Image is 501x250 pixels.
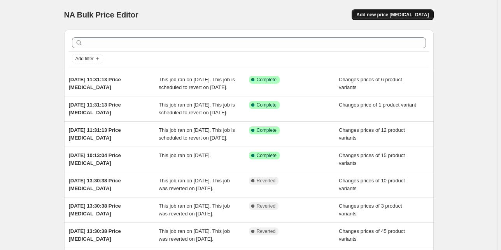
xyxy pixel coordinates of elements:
span: This job ran on [DATE]. [159,152,211,158]
button: Add filter [72,54,103,63]
span: [DATE] 11:31:13 Price [MEDICAL_DATA] [69,102,121,115]
span: [DATE] 10:13:04 Price [MEDICAL_DATA] [69,152,121,166]
span: Changes prices of 15 product variants [339,152,405,166]
span: This job ran on [DATE]. This job is scheduled to revert on [DATE]. [159,127,235,141]
span: Complete [257,127,277,133]
button: Add new price [MEDICAL_DATA] [352,9,433,20]
span: This job ran on [DATE]. This job was reverted on [DATE]. [159,178,230,191]
span: NA Bulk Price Editor [64,10,138,19]
span: Add filter [75,56,94,62]
span: [DATE] 11:31:13 Price [MEDICAL_DATA] [69,127,121,141]
span: Changes prices of 3 product variants [339,203,402,217]
span: Complete [257,102,277,108]
span: Complete [257,77,277,83]
span: Changes prices of 12 product variants [339,127,405,141]
span: Reverted [257,178,276,184]
span: This job ran on [DATE]. This job is scheduled to revert on [DATE]. [159,77,235,90]
span: [DATE] 13:30:38 Price [MEDICAL_DATA] [69,178,121,191]
span: Reverted [257,203,276,209]
span: Complete [257,152,277,159]
span: This job ran on [DATE]. This job was reverted on [DATE]. [159,228,230,242]
span: Changes price of 1 product variant [339,102,416,108]
span: Add new price [MEDICAL_DATA] [356,12,429,18]
span: [DATE] 11:31:13 Price [MEDICAL_DATA] [69,77,121,90]
span: Reverted [257,228,276,234]
span: This job ran on [DATE]. This job was reverted on [DATE]. [159,203,230,217]
span: This job ran on [DATE]. This job is scheduled to revert on [DATE]. [159,102,235,115]
span: [DATE] 13:30:38 Price [MEDICAL_DATA] [69,228,121,242]
span: Changes prices of 45 product variants [339,228,405,242]
span: Changes prices of 6 product variants [339,77,402,90]
span: [DATE] 13:30:38 Price [MEDICAL_DATA] [69,203,121,217]
span: Changes prices of 10 product variants [339,178,405,191]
